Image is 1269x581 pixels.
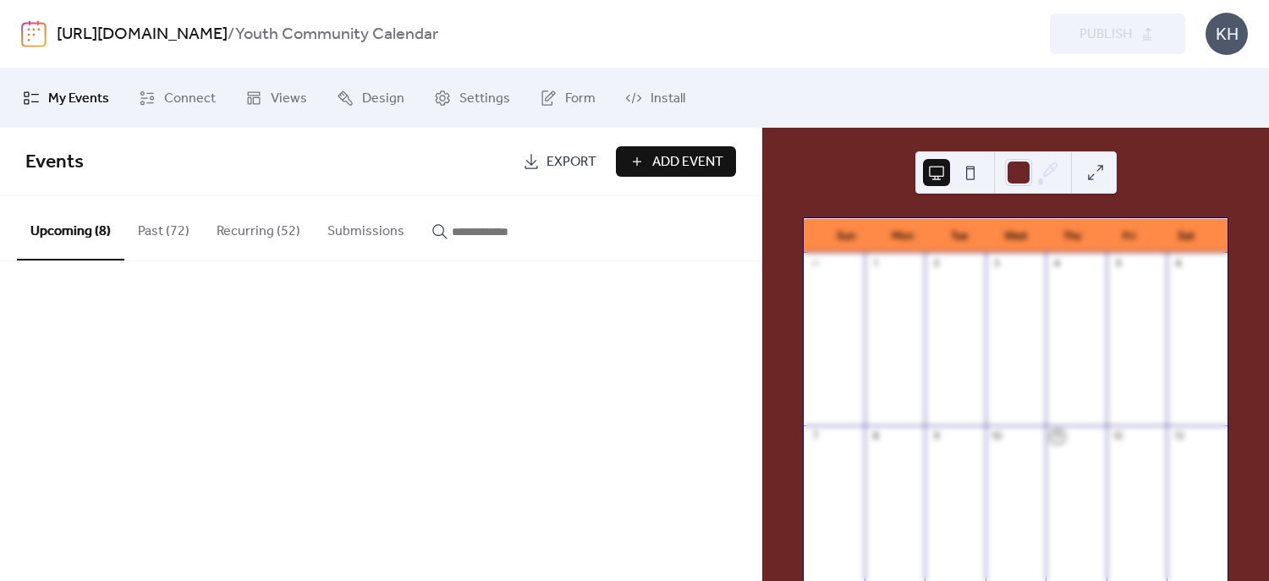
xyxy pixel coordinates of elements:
[930,430,942,443] div: 9
[233,75,320,121] a: Views
[930,258,942,271] div: 2
[613,75,698,121] a: Install
[987,219,1044,253] div: Wed
[809,430,821,443] div: 7
[616,146,736,177] button: Add Event
[565,89,596,109] span: Form
[870,430,882,443] div: 8
[324,75,417,121] a: Design
[126,75,228,121] a: Connect
[124,196,203,259] button: Past (72)
[235,19,438,51] b: Youth Community Calendar
[874,219,931,253] div: Mon
[510,146,609,177] a: Export
[1044,219,1101,253] div: Thu
[48,89,109,109] span: My Events
[203,196,314,259] button: Recurring (52)
[1172,430,1184,443] div: 13
[1172,258,1184,271] div: 6
[271,89,307,109] span: Views
[10,75,122,121] a: My Events
[362,89,404,109] span: Design
[809,258,821,271] div: 31
[991,430,1003,443] div: 10
[25,144,84,181] span: Events
[421,75,523,121] a: Settings
[547,152,596,173] span: Export
[1112,430,1124,443] div: 12
[1112,258,1124,271] div: 5
[459,89,510,109] span: Settings
[991,258,1003,271] div: 3
[57,19,228,51] a: [URL][DOMAIN_NAME]
[527,75,608,121] a: Form
[164,89,216,109] span: Connect
[931,219,987,253] div: Tue
[1206,13,1248,55] div: KH
[21,20,47,47] img: logo
[1051,430,1063,443] div: 11
[651,89,685,109] span: Install
[17,196,124,260] button: Upcoming (8)
[870,258,882,271] div: 1
[314,196,418,259] button: Submissions
[1157,219,1214,253] div: Sat
[652,152,723,173] span: Add Event
[1051,258,1063,271] div: 4
[1101,219,1157,253] div: Fri
[228,19,235,51] b: /
[817,219,874,253] div: Sun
